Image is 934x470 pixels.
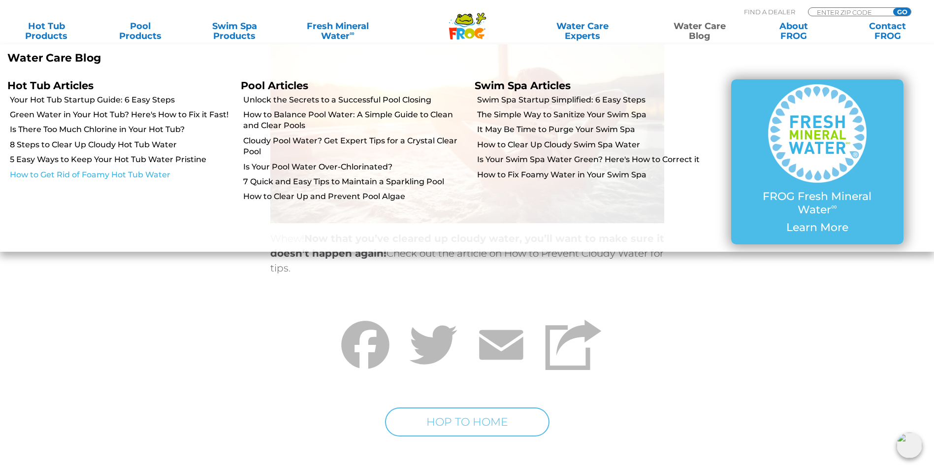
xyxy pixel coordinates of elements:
[751,84,884,239] a: FROG Fresh Mineral Water∞ Learn More
[243,191,467,202] a: How to Clear Up and Prevent Pool Algae
[243,95,467,105] a: Unlock the Secrets to a Successful Pool Closing
[331,313,399,406] a: Facebook
[7,79,94,92] a: Hot Tub Articles
[198,21,271,41] a: Swim SpaProducts
[10,154,233,165] a: 5 Easy Ways to Keep Your Hot Tub Water Pristine
[757,21,830,41] a: AboutFROG
[385,407,549,436] a: HOP TO HOME
[475,79,571,92] a: Swim Spa Articles
[663,21,736,41] a: Water CareBlog
[243,135,467,158] a: Cloudy Pool Water? Get Expert Tips for a Crystal Clear Pool
[350,29,354,37] sup: ∞
[816,8,882,16] input: Zip Code Form
[292,21,384,41] a: Fresh MineralWater∞
[270,231,664,275] p: Whew! Check out the article on How to Prevent Cloudy Water for tips.
[477,124,701,135] a: It May Be Time to Purge Your Swim Spa
[10,95,233,105] a: Your Hot Tub Startup Guide: 6 Easy Steps
[10,124,233,135] a: Is There Too Much Chlorine in Your Hot Tub?
[744,7,795,16] p: Find A Dealer
[477,139,701,150] a: How to Clear Up Cloudy Swim Spa Water
[751,190,884,216] p: FROG Fresh Mineral Water
[831,201,837,211] sup: ∞
[243,162,467,172] a: Is Your Pool Water Over-Chlorinated?
[893,8,911,16] input: GO
[477,95,701,105] a: Swim Spa Startup Simplified: 6 Easy Steps
[10,169,233,180] a: How to Get Rid of Foamy Hot Tub Water
[477,169,701,180] a: How to Fix Foamy Water in Your Swim Spa
[10,139,233,150] a: 8 Steps to Clear Up Cloudy Hot Tub Water
[241,79,308,92] a: Pool Articles
[851,21,924,41] a: ContactFROG
[7,52,460,65] p: Water Care Blog
[751,221,884,234] p: Learn More
[897,433,922,458] img: openIcon
[10,109,233,120] a: Green Water in Your Hot Tub? Here's How to Fix it Fast!
[477,109,701,120] a: The Simple Way to Sanitize Your Swim Spa
[523,21,642,41] a: Water CareExperts
[243,109,467,132] a: How to Balance Pool Water: A Simple Guide to Clean and Clear Pools
[10,21,83,41] a: Hot TubProducts
[399,313,467,406] a: Twitter
[477,154,701,165] a: Is Your Swim Spa Water Green? Here's How to Correct it
[545,319,601,370] img: Share
[104,21,177,41] a: PoolProducts
[243,176,467,187] a: 7 Quick and Easy Tips to Maintain a Sparkling Pool
[467,313,535,406] a: Email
